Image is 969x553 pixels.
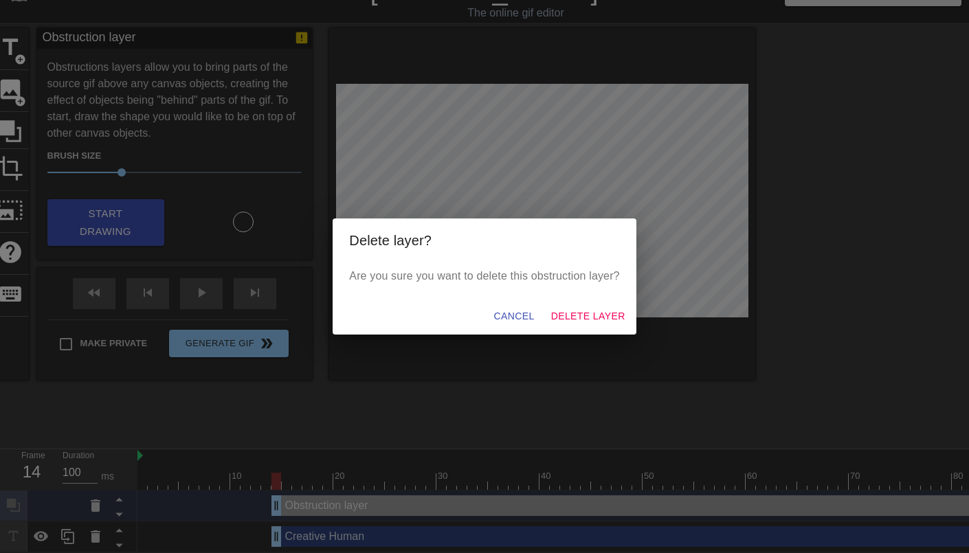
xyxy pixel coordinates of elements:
[349,229,619,251] h2: Delete layer?
[349,268,619,284] p: Are you sure you want to delete this obstruction layer?
[493,308,534,325] span: Cancel
[546,304,631,329] button: Delete Layer
[488,304,539,329] button: Cancel
[551,308,625,325] span: Delete Layer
